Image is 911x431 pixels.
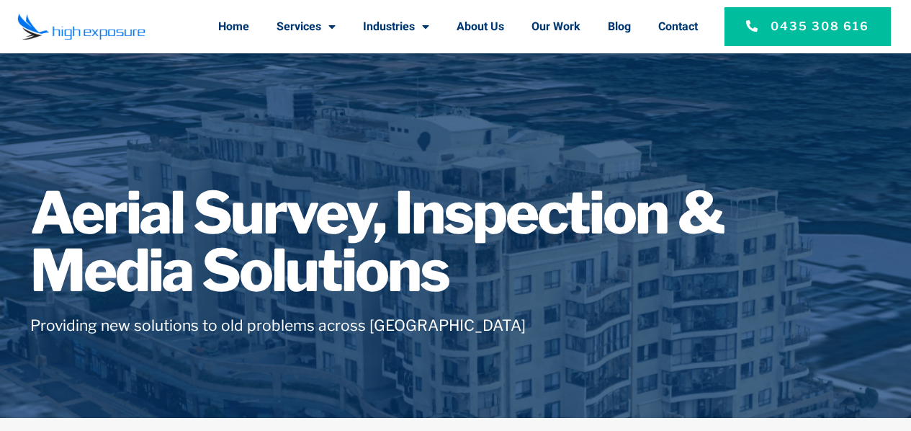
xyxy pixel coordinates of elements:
[531,8,580,45] a: Our Work
[218,8,249,45] a: Home
[277,8,336,45] a: Services
[724,7,891,46] a: 0435 308 616
[608,8,631,45] a: Blog
[30,185,881,300] h1: Aerial Survey, Inspection & Media Solutions
[17,13,145,40] img: Final-Logo copy
[30,314,881,337] h5: Providing new solutions to old problems across [GEOGRAPHIC_DATA]
[658,8,698,45] a: Contact
[457,8,504,45] a: About Us
[771,18,869,35] span: 0435 308 616
[363,8,429,45] a: Industries
[160,8,698,45] nav: Menu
